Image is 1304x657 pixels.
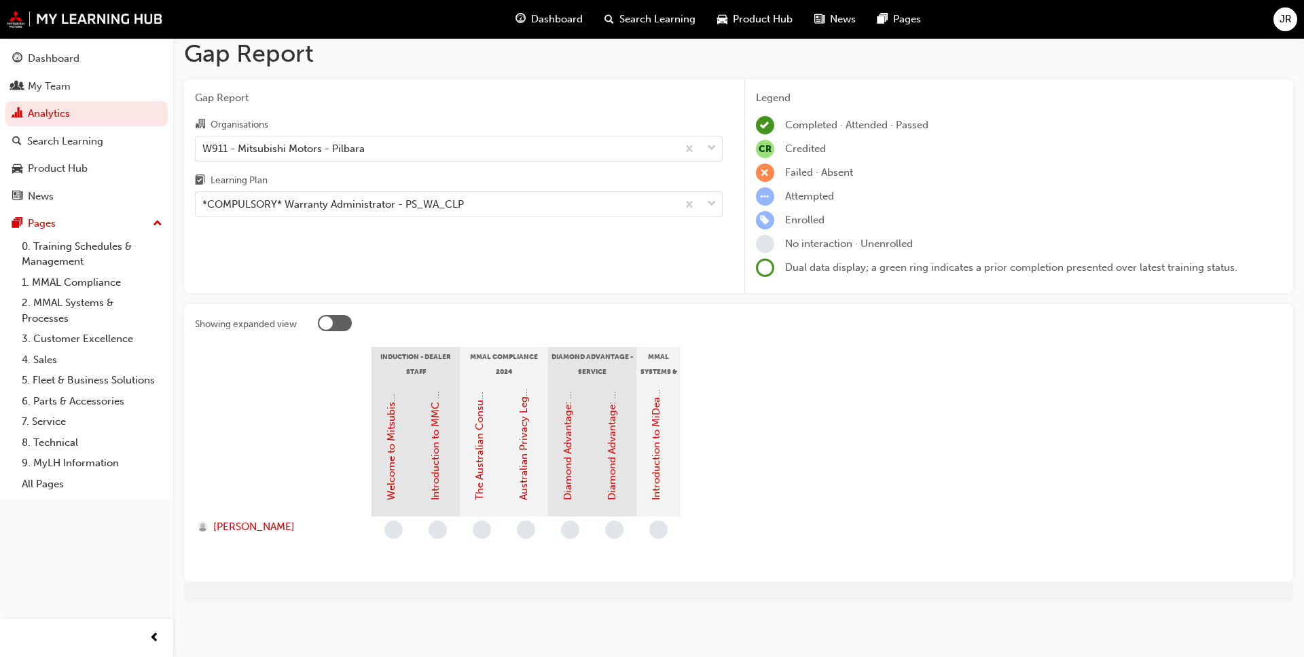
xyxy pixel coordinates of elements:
a: 4. Sales [16,350,168,371]
span: Dashboard [531,12,583,27]
span: car-icon [717,11,727,28]
span: learningRecordVerb_ENROLL-icon [756,211,774,229]
img: mmal [7,10,163,28]
span: learningRecordVerb_NONE-icon [756,235,774,253]
a: 1. MMAL Compliance [16,272,168,293]
button: Pages [5,211,168,236]
a: search-iconSearch Learning [594,5,706,33]
div: Product Hub [28,161,88,176]
button: JR [1273,7,1297,31]
div: Legend [756,90,1283,106]
a: Product Hub [5,156,168,181]
a: Diamond Advantage: Fundamentals [562,333,574,500]
span: Gap Report [195,90,723,106]
div: News [28,189,54,204]
span: Enrolled [785,214,825,226]
a: 5. Fleet & Business Solutions [16,370,168,391]
a: 8. Technical [16,432,168,453]
span: Credited [785,143,826,155]
div: Pages [28,216,56,231]
span: null-icon [756,140,774,158]
div: MMAL Systems & Processes - General [636,347,681,381]
span: guage-icon [12,53,22,65]
span: learningRecordVerb_NONE-icon [517,521,535,539]
span: Failed · Absent [785,166,853,179]
span: learningRecordVerb_NONE-icon [473,521,491,539]
div: Diamond Advantage - Service [548,347,636,381]
a: guage-iconDashboard [505,5,594,33]
span: Product Hub [733,12,793,27]
div: Learning Plan [211,174,268,187]
span: search-icon [604,11,614,28]
span: learningRecordVerb_NONE-icon [384,521,403,539]
div: Induction - Dealer Staff [372,347,460,381]
a: Introduction to MiDealerAssist [650,358,662,500]
span: guage-icon [515,11,526,28]
span: people-icon [12,81,22,93]
span: learningRecordVerb_NONE-icon [649,521,668,539]
span: learningRecordVerb_NONE-icon [561,521,579,539]
div: *COMPULSORY* Warranty Administrator - PS_WA_CLP [202,197,464,212]
span: learningRecordVerb_NONE-icon [605,521,623,539]
div: Search Learning [27,134,103,149]
span: news-icon [12,191,22,203]
div: Organisations [211,118,268,132]
span: down-icon [707,140,717,157]
span: search-icon [12,136,22,148]
span: organisation-icon [195,119,205,131]
span: Pages [893,12,921,27]
div: Showing expanded view [195,318,297,331]
a: My Team [5,74,168,99]
span: car-icon [12,163,22,175]
a: news-iconNews [803,5,867,33]
a: 7. Service [16,411,168,432]
span: Dual data display; a green ring indicates a prior completion presented over latest training status. [785,261,1237,274]
div: Dashboard [28,51,79,67]
a: pages-iconPages [867,5,932,33]
a: News [5,184,168,209]
span: learningplan-icon [195,175,205,187]
div: My Team [28,79,71,94]
span: [PERSON_NAME] [213,519,295,535]
span: No interaction · Unenrolled [785,238,913,250]
div: MMAL Compliance 2024 [460,347,548,381]
span: Search Learning [619,12,695,27]
a: [PERSON_NAME] [198,519,359,535]
span: down-icon [707,195,717,213]
span: pages-icon [12,218,22,230]
button: DashboardMy TeamAnalyticsSearch LearningProduct HubNews [5,43,168,211]
a: 9. MyLH Information [16,453,168,474]
a: Search Learning [5,129,168,154]
span: learningRecordVerb_FAIL-icon [756,164,774,182]
span: chart-icon [12,108,22,120]
span: News [830,12,856,27]
span: learningRecordVerb_COMPLETE-icon [756,116,774,134]
a: Diamond Advantage: Service Training [606,324,618,500]
span: learningRecordVerb_ATTEMPT-icon [756,187,774,206]
span: news-icon [814,11,825,28]
span: Completed · Attended · Passed [785,119,928,131]
span: Attempted [785,190,834,202]
div: W911 - Mitsubishi Motors - Pilbara [202,140,365,156]
span: up-icon [153,215,162,233]
span: JR [1280,12,1292,27]
span: pages-icon [877,11,888,28]
a: 2. MMAL Systems & Processes [16,293,168,328]
a: 3. Customer Excellence [16,328,168,350]
span: prev-icon [149,630,160,647]
h1: Gap Report [184,39,1293,69]
a: car-iconProduct Hub [706,5,803,33]
a: 0. Training Schedules & Management [16,236,168,272]
a: All Pages [16,474,168,495]
a: Analytics [5,101,168,126]
a: Dashboard [5,46,168,71]
a: 6. Parts & Accessories [16,391,168,412]
span: learningRecordVerb_NONE-icon [429,521,447,539]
